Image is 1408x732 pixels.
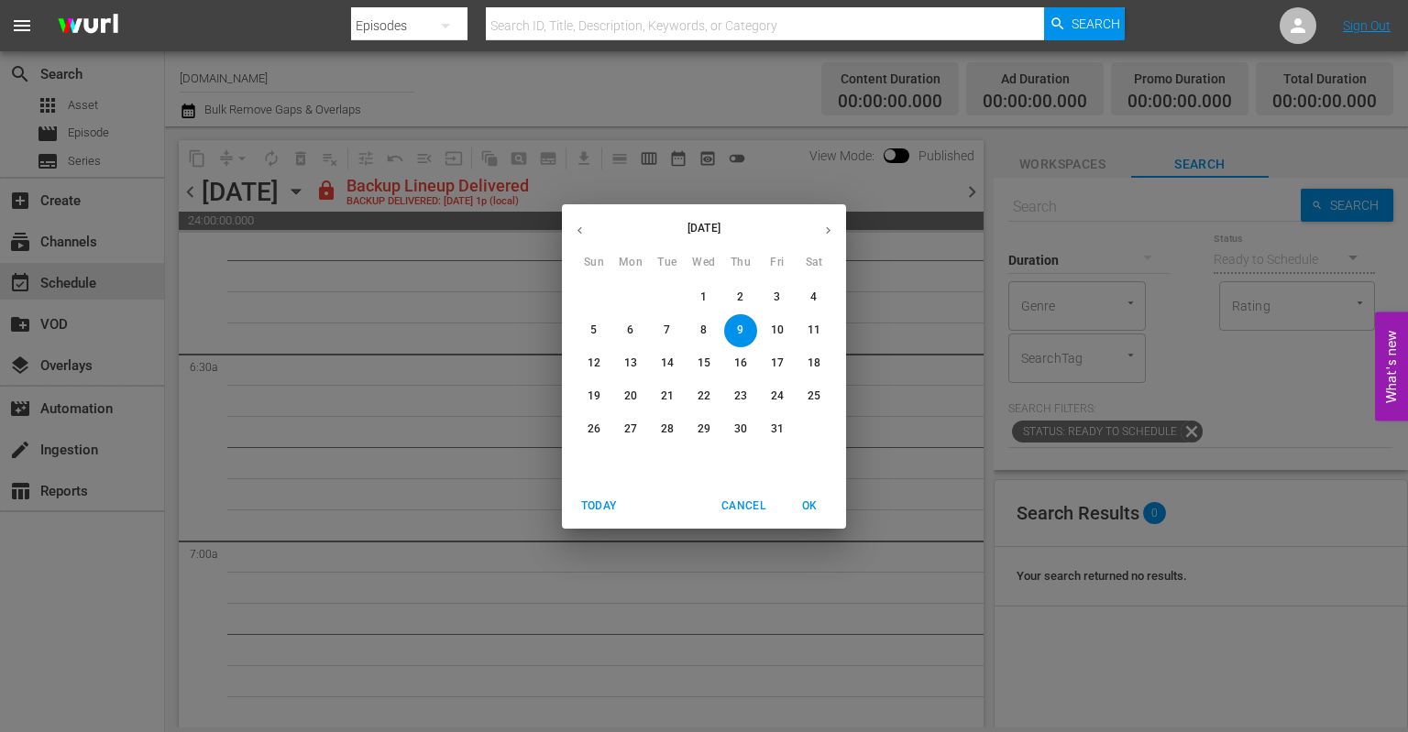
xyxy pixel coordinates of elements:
[588,421,600,437] p: 26
[44,5,132,48] img: ans4CAIJ8jUAAAAAAAAAAAAAAAAAAAAAAAAgQb4GAAAAAAAAAAAAAAAAAAAAAAAAJMjXAAAAAAAAAAAAAAAAAAAAAAAAgAT5G...
[761,413,794,446] button: 31
[661,421,674,437] p: 28
[569,491,628,521] button: Today
[737,322,743,338] p: 9
[700,290,707,305] p: 1
[661,388,674,404] p: 21
[734,388,747,404] p: 23
[661,355,674,371] p: 14
[787,497,831,516] span: OK
[771,355,784,371] p: 17
[771,421,784,437] p: 31
[614,314,647,347] button: 6
[1072,7,1120,40] span: Search
[664,322,670,338] p: 7
[1343,18,1391,33] a: Sign Out
[624,421,637,437] p: 27
[771,388,784,404] p: 24
[687,380,720,413] button: 22
[577,314,610,347] button: 5
[734,355,747,371] p: 16
[810,290,817,305] p: 4
[651,254,684,272] span: Tue
[737,290,743,305] p: 2
[651,413,684,446] button: 28
[734,421,747,437] p: 30
[651,314,684,347] button: 7
[761,314,794,347] button: 10
[577,347,610,380] button: 12
[714,491,773,521] button: Cancel
[11,15,33,37] span: menu
[797,380,830,413] button: 25
[774,290,780,305] p: 3
[577,254,610,272] span: Sun
[588,388,600,404] p: 19
[797,281,830,314] button: 4
[797,254,830,272] span: Sat
[724,281,757,314] button: 2
[687,281,720,314] button: 1
[624,355,637,371] p: 13
[624,388,637,404] p: 20
[651,347,684,380] button: 14
[598,220,810,236] p: [DATE]
[614,347,647,380] button: 13
[627,322,633,338] p: 6
[761,281,794,314] button: 3
[797,314,830,347] button: 11
[687,314,720,347] button: 8
[724,380,757,413] button: 23
[761,254,794,272] span: Fri
[614,254,647,272] span: Mon
[577,380,610,413] button: 19
[1375,311,1408,421] button: Open Feedback Widget
[761,380,794,413] button: 24
[724,314,757,347] button: 9
[700,322,707,338] p: 8
[687,413,720,446] button: 29
[808,388,820,404] p: 25
[771,322,784,338] p: 10
[721,497,765,516] span: Cancel
[651,380,684,413] button: 21
[724,347,757,380] button: 16
[808,322,820,338] p: 11
[780,491,839,521] button: OK
[797,347,830,380] button: 18
[614,413,647,446] button: 27
[588,355,600,371] p: 12
[761,347,794,380] button: 17
[724,413,757,446] button: 30
[724,254,757,272] span: Thu
[687,347,720,380] button: 15
[698,388,710,404] p: 22
[808,355,820,371] p: 18
[698,355,710,371] p: 15
[577,497,621,516] span: Today
[687,254,720,272] span: Wed
[614,380,647,413] button: 20
[590,322,597,338] p: 5
[577,413,610,446] button: 26
[698,421,710,437] p: 29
